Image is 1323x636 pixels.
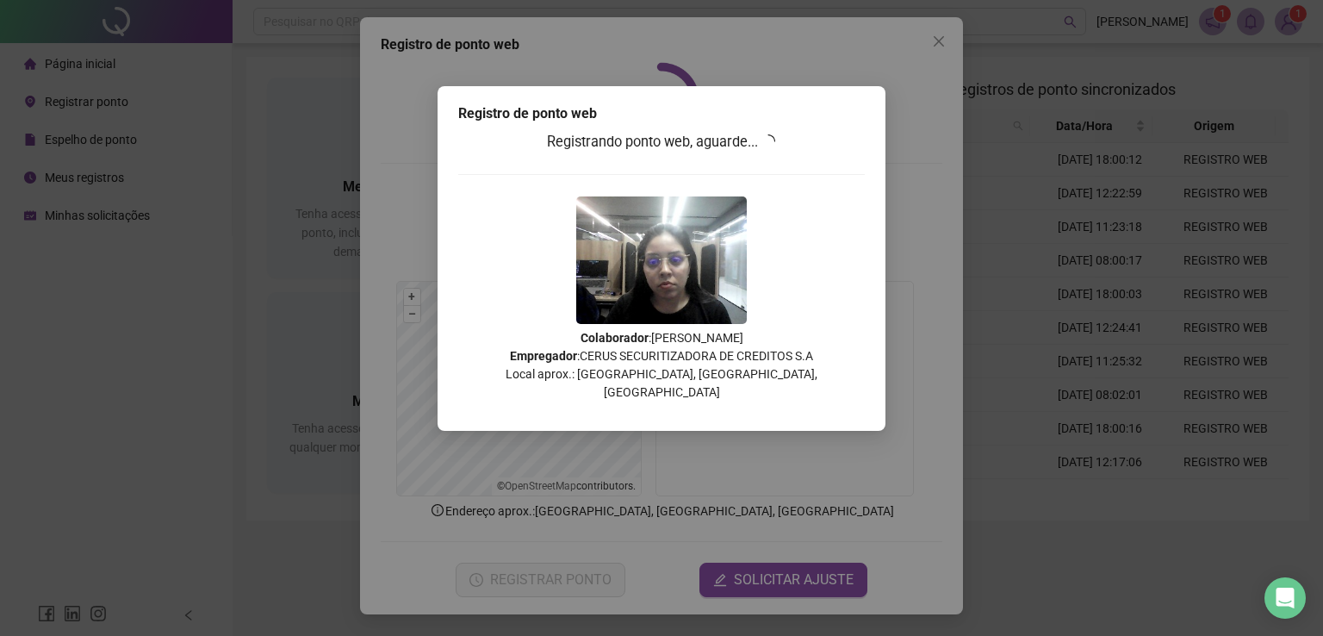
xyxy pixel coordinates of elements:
[581,331,649,345] strong: Colaborador
[510,349,577,363] strong: Empregador
[760,132,779,151] span: loading
[1264,577,1306,619] div: Open Intercom Messenger
[576,196,747,324] img: 9k=
[458,131,865,153] h3: Registrando ponto web, aguarde...
[458,329,865,402] p: : [PERSON_NAME] : CERUS SECURITIZADORA DE CREDITOS S.A Local aprox.: [GEOGRAPHIC_DATA], [GEOGRAPH...
[458,103,865,124] div: Registro de ponto web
